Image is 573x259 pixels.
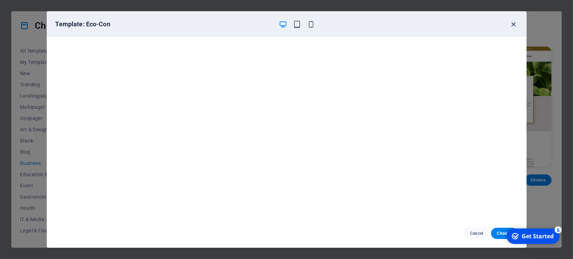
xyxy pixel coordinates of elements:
[4,3,57,18] div: Get Started 5 items remaining, 0% complete
[56,20,273,28] h6: Template: Eco-Con
[463,228,490,239] button: Cancel
[19,7,51,14] div: Get Started
[52,1,59,8] div: 5
[497,231,512,236] span: Choose
[469,231,484,236] span: Cancel
[491,228,517,239] button: Choose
